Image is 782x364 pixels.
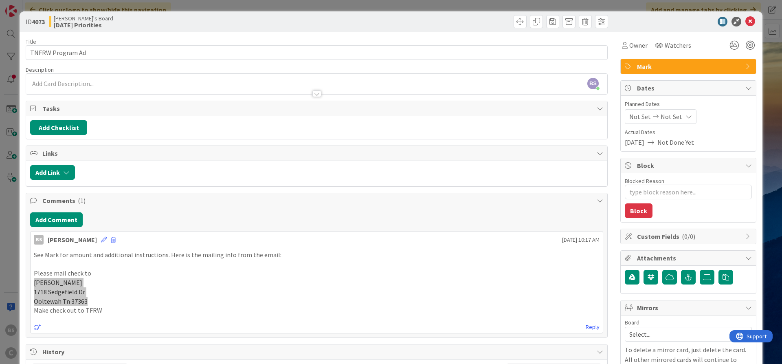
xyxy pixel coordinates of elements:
[30,120,87,135] button: Add Checklist
[42,148,593,158] span: Links
[625,128,752,137] span: Actual Dates
[625,177,664,185] label: Blocked Reason
[34,269,600,278] p: Please mail check to
[26,45,608,60] input: type card name here...
[665,40,691,50] span: Watchers
[637,161,741,170] span: Block
[34,287,600,297] p: 1718 Sedgefield Dr
[54,22,113,28] b: [DATE] Priorities
[637,303,741,313] span: Mirrors
[637,232,741,241] span: Custom Fields
[34,278,600,287] p: [PERSON_NAME]
[42,196,593,205] span: Comments
[34,297,600,306] p: Ooltewah Tn 37363
[637,253,741,263] span: Attachments
[30,165,75,180] button: Add Link
[637,62,741,71] span: Mark
[625,320,639,325] span: Board
[30,212,83,227] button: Add Comment
[34,306,600,315] p: Make check out to TFRW
[629,112,651,121] span: Not Set
[657,137,694,147] span: Not Done Yet
[26,38,36,45] label: Title
[629,40,648,50] span: Owner
[78,196,86,205] span: ( 1 )
[586,322,600,332] a: Reply
[32,18,45,26] b: 4073
[34,250,600,260] p: See Mark for amount and additional instructions. Here is the mailing info from the email:
[34,235,44,245] div: BS
[42,347,593,357] span: History
[26,17,45,26] span: ID
[629,329,734,340] span: Select...
[587,78,599,89] span: BS
[625,137,644,147] span: [DATE]
[17,1,37,11] span: Support
[661,112,682,121] span: Not Set
[625,100,752,108] span: Planned Dates
[625,203,652,218] button: Block
[637,83,741,93] span: Dates
[562,236,600,244] span: [DATE] 10:17 AM
[54,15,113,22] span: [PERSON_NAME]'s Board
[26,66,54,73] span: Description
[682,232,695,240] span: ( 0/0 )
[48,235,97,245] div: [PERSON_NAME]
[42,104,593,113] span: Tasks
